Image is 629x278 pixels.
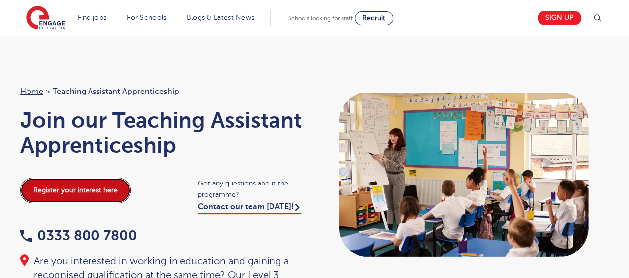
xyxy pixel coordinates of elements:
img: Engage Education [26,6,65,31]
a: For Schools [127,14,166,21]
a: Sign up [538,11,581,25]
nav: breadcrumb [20,85,305,98]
a: Home [20,87,43,96]
a: Recruit [355,11,393,25]
h1: Join our Teaching Assistant Apprenticeship [20,108,305,158]
a: 0333 800 7800 [20,228,137,243]
a: Find jobs [78,14,107,21]
span: Got any questions about the programme? [198,178,305,200]
span: Teaching Assistant Apprenticeship [53,85,179,98]
a: Contact our team [DATE]! [198,202,301,214]
span: Schools looking for staff [288,15,353,22]
a: Blogs & Latest News [187,14,255,21]
span: Recruit [362,14,385,22]
a: Register your interest here [20,178,131,203]
span: > [46,87,50,96]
